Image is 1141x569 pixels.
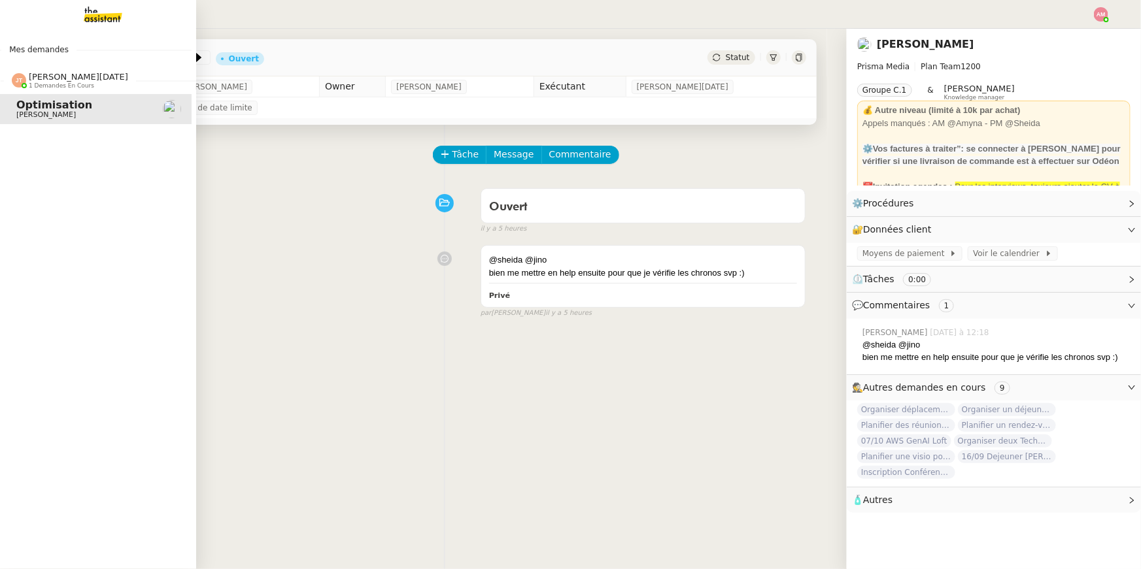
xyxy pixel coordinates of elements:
[862,182,1120,204] span: Pour les interviews, toujours ajouter le CV à l'invitation
[847,293,1141,318] div: 💬Commentaires 1
[863,495,893,505] span: Autres
[545,308,592,319] span: il y a 5 heures
[847,217,1141,242] div: 🔐Données client
[944,84,1015,93] span: [PERSON_NAME]
[320,76,386,97] td: Owner
[182,80,247,93] span: [PERSON_NAME]
[489,267,798,280] div: bien me mettre en help ensuite pour que je vérifie les chronos svp :)
[958,450,1056,463] span: 16/09 Dejeuner [PERSON_NAME]
[481,308,492,319] span: par
[863,224,932,235] span: Données client
[534,76,626,97] td: Exécutant
[433,146,487,164] button: Tâche
[29,82,94,89] span: 1 demandes en cours
[229,55,259,63] div: Ouvert
[494,147,534,162] span: Message
[12,73,26,88] img: svg
[862,117,1125,130] div: Appels manqués : AM @Amyna - PM @Sheida
[847,191,1141,216] div: ⚙️Procédures
[541,146,619,164] button: Commentaire
[857,37,872,52] img: users%2F9GXHdUEgf7ZlSXdwo7B3iBDT3M02%2Favatar%2Fimages.jpeg
[486,146,541,164] button: Message
[944,84,1015,101] app-user-label: Knowledge manager
[396,80,462,93] span: [PERSON_NAME]
[847,487,1141,513] div: 🧴Autres
[1,43,77,56] span: Mes demandes
[995,382,1010,395] nz-tag: 9
[903,273,931,286] nz-tag: 0:00
[852,300,959,310] span: 💬
[939,299,955,312] nz-tag: 1
[958,403,1056,416] span: Organiser un déjeuner avec [PERSON_NAME]
[954,434,1052,447] span: Organiser deux Techshare
[549,147,611,162] span: Commentaire
[863,274,894,284] span: Tâches
[862,182,953,191] u: 📆Invitation agendas :
[857,450,955,463] span: Planifier une visio pour consulter les stats
[857,419,955,432] span: Planifier des réunions régulières
[877,38,974,50] a: [PERSON_NAME]
[852,382,1015,393] span: 🕵️
[16,110,76,119] span: [PERSON_NAME]
[1094,7,1108,22] img: svg
[862,338,1131,351] div: @sheida @jino
[862,105,1021,115] strong: 💰 Autre niveau (limité à 10k par achat)
[958,419,1056,432] span: Planifier un rendez-vous début octobre
[944,94,1005,101] span: Knowledge manager
[489,253,798,267] div: @sheida @jino
[862,351,1131,364] div: bien me mettre en help ensuite pour que je vérifie les chronos svp :)
[452,147,479,162] span: Tâche
[847,375,1141,400] div: 🕵️Autres demandes en cours 9
[852,196,920,211] span: ⚙️
[852,222,937,237] span: 🔐
[852,495,893,505] span: 🧴
[182,101,252,114] span: Pas de date limite
[973,247,1044,260] span: Voir le calendrier
[921,62,961,71] span: Plan Team
[637,80,728,93] span: [PERSON_NAME][DATE]
[726,53,750,62] span: Statut
[489,201,528,213] span: Ouvert
[857,62,910,71] span: Prisma Media
[862,247,949,260] span: Moyens de paiement
[489,291,510,300] b: Privé
[857,434,951,447] span: 07/10 AWS GenAI Loft
[862,327,930,338] span: [PERSON_NAME]
[862,144,1121,167] strong: ⚙️Vos factures à traiter”: se connecter à [PERSON_NAME] pour vérifier si une livraison de command...
[863,382,986,393] span: Autres demandes en cours
[930,327,992,338] span: [DATE] à 12:18
[928,84,934,101] span: &
[863,300,930,310] span: Commentaires
[16,99,92,111] span: Optimisation
[847,267,1141,292] div: ⏲️Tâches 0:00
[961,62,981,71] span: 1200
[863,198,914,208] span: Procédures
[481,223,527,235] span: il y a 5 heures
[29,72,128,82] span: [PERSON_NAME][DATE]
[852,274,942,284] span: ⏲️
[857,403,955,416] span: Organiser déplacement [GEOGRAPHIC_DATA]
[857,84,912,97] nz-tag: Groupe C.1
[481,308,592,319] small: [PERSON_NAME]
[163,100,181,118] img: users%2F9GXHdUEgf7ZlSXdwo7B3iBDT3M02%2Favatar%2Fimages.jpeg
[857,466,955,479] span: Inscription Conférence - L’art de la relation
